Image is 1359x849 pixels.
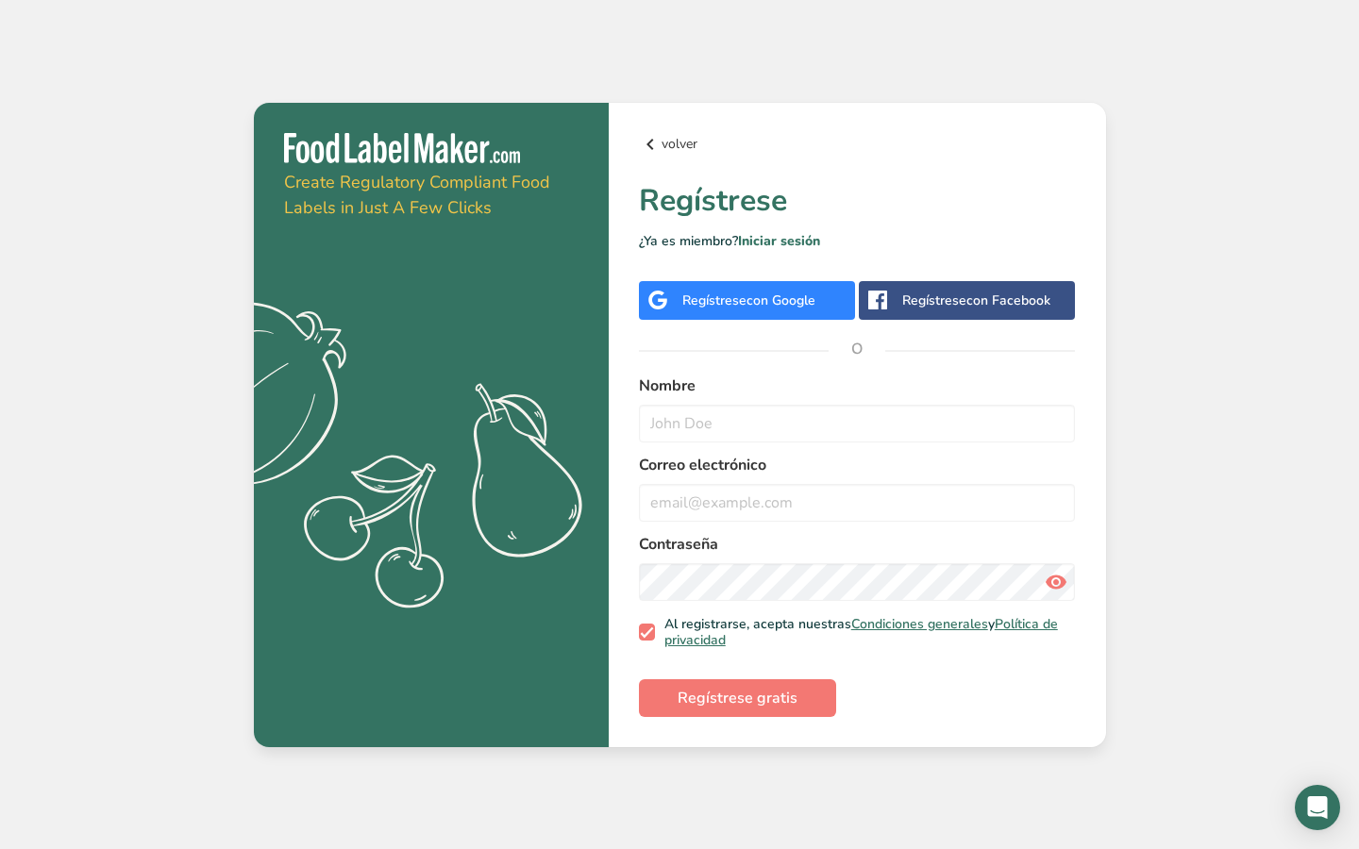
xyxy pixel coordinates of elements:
[639,133,1076,156] a: volver
[678,687,797,709] span: Regístrese gratis
[655,616,1068,649] span: Al registrarse, acepta nuestras y
[284,171,550,219] span: Create Regulatory Compliant Food Labels in Just A Few Clicks
[639,533,1076,556] label: Contraseña
[639,484,1076,522] input: email@example.com
[639,231,1076,251] p: ¿Ya es miembro?
[902,291,1050,310] div: Regístrese
[639,405,1076,442] input: John Doe
[284,133,520,164] img: Food Label Maker
[829,321,885,377] span: O
[851,615,988,633] a: Condiciones generales
[639,679,836,717] button: Regístrese gratis
[639,178,1076,224] h1: Regístrese
[664,615,1058,650] a: Política de privacidad
[1295,785,1340,830] div: Open Intercom Messenger
[682,291,815,310] div: Regístrese
[639,454,1076,476] label: Correo electrónico
[639,375,1076,397] label: Nombre
[738,232,820,250] a: Iniciar sesión
[747,291,815,309] span: con Google
[966,291,1050,309] span: con Facebook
